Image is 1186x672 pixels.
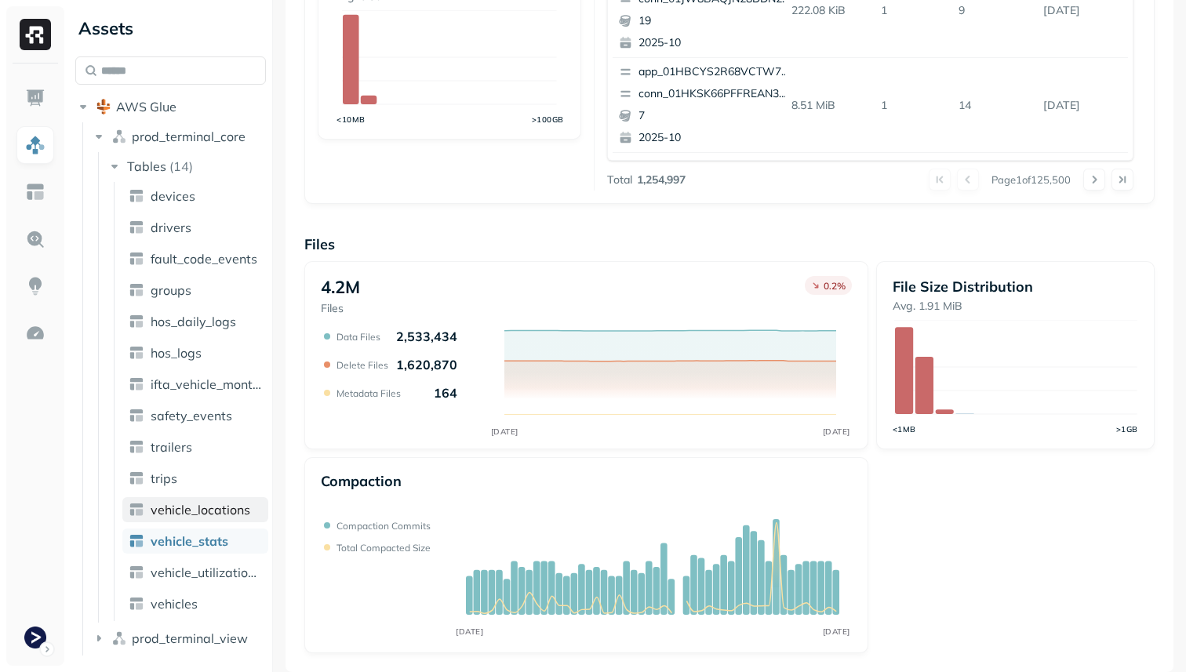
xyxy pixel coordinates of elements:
[151,439,192,455] span: trailers
[96,99,111,114] img: root
[337,331,380,343] p: Data Files
[122,466,268,491] a: trips
[823,627,850,637] tspan: [DATE]
[434,385,457,401] p: 164
[122,215,268,240] a: drivers
[991,173,1071,187] p: Page 1 of 125,500
[321,276,360,298] p: 4.2M
[122,403,268,428] a: safety_events
[151,408,232,423] span: safety_events
[132,630,248,646] span: prod_terminal_view
[638,35,791,51] p: 2025-10
[893,424,916,434] tspan: <1MB
[151,188,195,204] span: devices
[638,64,791,80] p: app_01HBCYS2R68VCTW71ARV53PDJC
[151,565,262,580] span: vehicle_utilization_day
[129,439,144,455] img: table
[122,591,268,616] a: vehicles
[337,542,431,554] p: Total compacted size
[122,340,268,365] a: hos_logs
[151,251,257,267] span: fault_code_events
[122,246,268,271] a: fault_code_events
[122,309,268,334] a: hos_daily_logs
[151,376,262,392] span: ifta_vehicle_months
[25,323,45,343] img: Optimization
[129,565,144,580] img: table
[638,13,791,29] p: 19
[91,124,267,149] button: prod_terminal_core
[893,278,1138,296] p: File Size Distribution
[151,502,250,518] span: vehicle_locations
[111,630,127,646] img: namespace
[129,314,144,329] img: table
[129,188,144,204] img: table
[25,229,45,249] img: Query Explorer
[25,276,45,296] img: Insights
[321,301,360,316] p: Files
[25,182,45,202] img: Asset Explorer
[116,99,176,114] span: AWS Glue
[893,299,1138,314] p: Avg. 1.91 MiB
[396,329,457,344] p: 2,533,434
[122,183,268,209] a: devices
[613,58,798,152] button: app_01HBCYS2R68VCTW71ARV53PDJCconn_01HKSK66PFFREAN3BSJ3K1ZGJ172025-10
[151,314,236,329] span: hos_daily_logs
[129,502,144,518] img: table
[824,280,846,292] p: 0.2 %
[785,92,875,119] p: 8.51 MiB
[151,282,191,298] span: groups
[129,470,144,486] img: table
[129,220,144,235] img: table
[75,16,266,41] div: Assets
[91,626,267,651] button: prod_terminal_view
[304,235,1155,253] p: Files
[638,130,791,146] p: 2025-10
[638,108,791,124] p: 7
[127,158,166,174] span: Tables
[1037,92,1128,119] p: Oct 6, 2025
[952,92,1037,119] p: 14
[151,220,191,235] span: drivers
[875,92,952,119] p: 1
[129,251,144,267] img: table
[337,520,431,532] p: Compaction commits
[25,88,45,108] img: Dashboard
[1116,424,1138,434] tspan: >1GB
[337,114,366,124] tspan: <10MB
[637,173,686,187] p: 1,254,997
[25,135,45,155] img: Assets
[122,372,268,397] a: ifta_vehicle_months
[321,472,402,490] p: Compaction
[129,533,144,549] img: table
[151,345,202,361] span: hos_logs
[337,387,401,399] p: Metadata Files
[532,114,564,124] tspan: >100GB
[151,470,177,486] span: trips
[122,529,268,554] a: vehicle_stats
[638,86,791,102] p: conn_01HKSK66PFFREAN3BSJ3K1ZGJ1
[20,19,51,50] img: Ryft
[107,154,267,179] button: Tables(14)
[129,596,144,612] img: table
[490,427,518,437] tspan: [DATE]
[456,627,483,637] tspan: [DATE]
[111,129,127,144] img: namespace
[122,434,268,460] a: trailers
[122,278,268,303] a: groups
[337,359,388,371] p: Delete Files
[607,173,632,187] p: Total
[129,376,144,392] img: table
[24,627,46,648] img: Terminal
[151,533,228,549] span: vehicle_stats
[169,158,193,174] p: ( 14 )
[129,282,144,298] img: table
[613,153,798,247] button: app_01HBCYS2R68VCTW71ARV53PDJCconn_01HKSK66PFFREAN3BSJ3K1ZGJ1242025-10
[129,345,144,361] img: table
[122,560,268,585] a: vehicle_utilization_day
[132,129,246,144] span: prod_terminal_core
[396,357,457,372] p: 1,620,870
[75,94,266,119] button: AWS Glue
[822,427,849,437] tspan: [DATE]
[151,596,198,612] span: vehicles
[129,408,144,423] img: table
